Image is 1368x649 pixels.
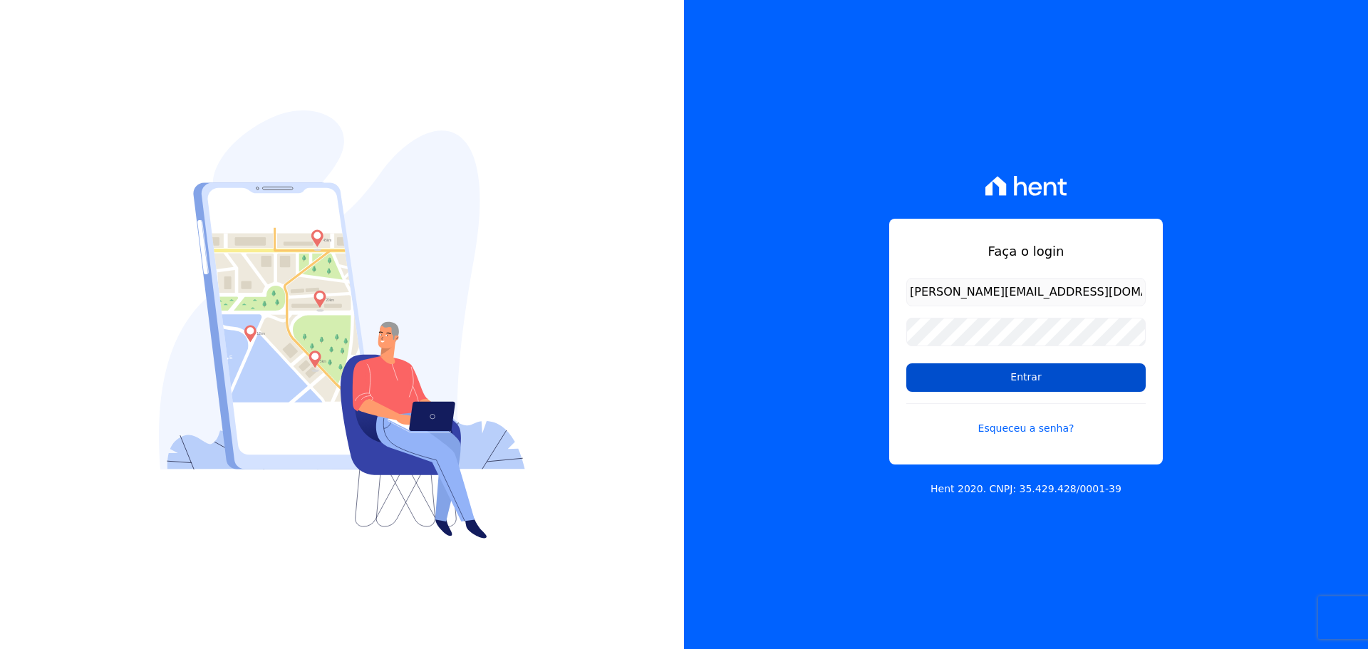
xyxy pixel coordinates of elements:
a: Esqueceu a senha? [906,403,1146,436]
input: Email [906,278,1146,306]
img: Login [159,110,525,539]
input: Entrar [906,363,1146,392]
p: Hent 2020. CNPJ: 35.429.428/0001-39 [931,482,1121,497]
h1: Faça o login [906,242,1146,261]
